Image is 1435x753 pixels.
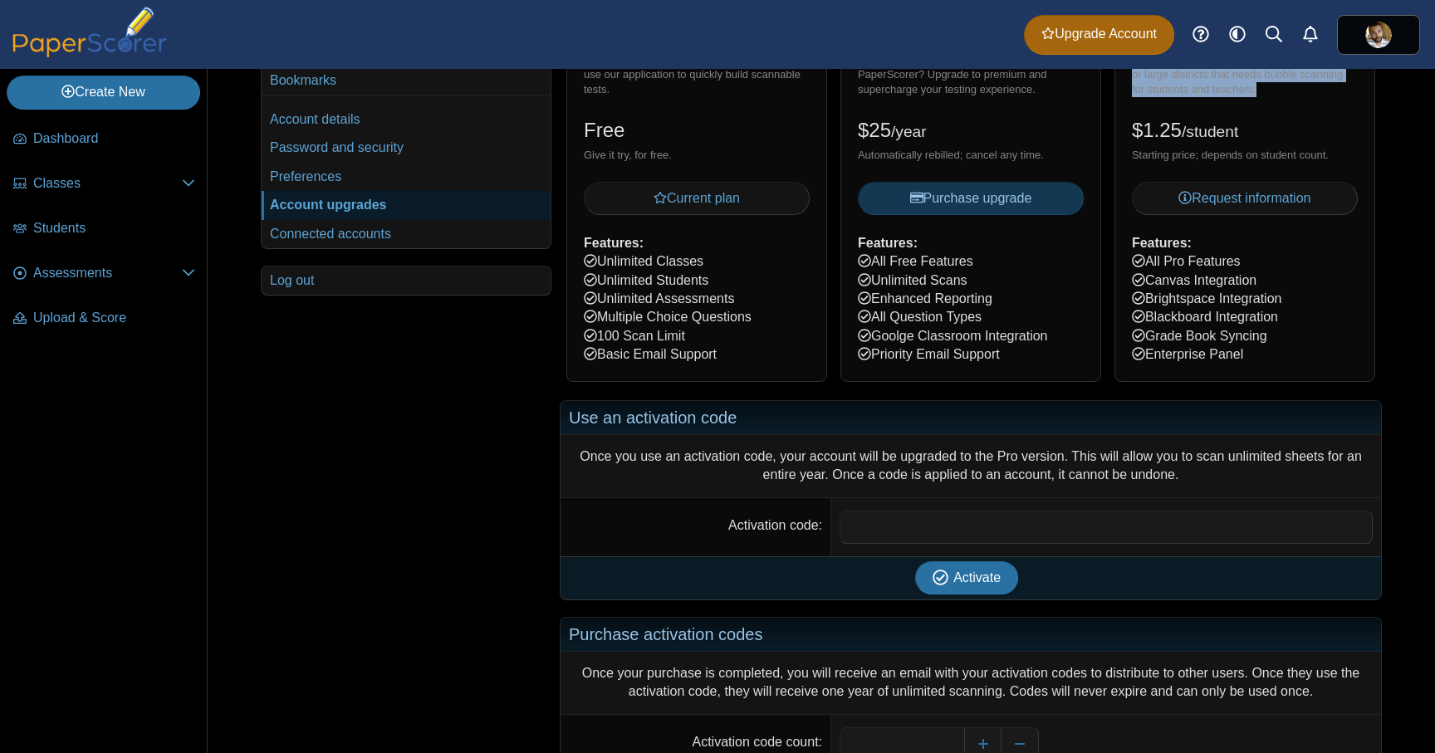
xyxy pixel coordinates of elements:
[33,309,195,327] span: Upload & Score
[891,123,927,140] small: /year
[728,518,822,532] label: Activation code
[262,191,551,219] a: Account upgrades
[1041,25,1157,43] span: Upgrade Account
[692,735,822,749] label: Activation code count
[654,191,740,205] span: Current plan
[262,105,551,134] a: Account details
[584,116,624,144] h2: Free
[858,236,918,250] b: Features:
[7,120,202,159] a: Dashboard
[1024,15,1174,55] a: Upgrade Account
[561,401,1381,435] h2: Use an activation code
[33,219,195,237] span: Students
[33,174,182,193] span: Classes
[569,664,1373,702] div: Once your purchase is completed, you will receive an email with your activation codes to distribu...
[1337,15,1420,55] a: ps.R15yygvHfAtzu0c4
[262,266,551,295] a: Log out
[33,130,195,148] span: Dashboard
[262,220,551,248] a: Connected accounts
[33,264,182,282] span: Assessments
[262,163,551,191] a: Preferences
[7,76,200,109] a: Create New
[584,148,810,163] div: Give it try, for free.
[1365,22,1392,48] img: ps.R15yygvHfAtzu0c4
[910,191,1032,205] span: Purchase upgrade
[858,148,1084,163] div: Automatically rebilled; cancel any time.
[858,119,927,141] span: $25
[561,618,1381,652] h2: Purchase activation codes
[584,52,810,98] div: Try PaperScorer for free! See how easy it is to use our application to quickly build scannable te...
[1132,116,1238,144] h2: $1.25
[1132,182,1358,215] a: Request information
[7,299,202,339] a: Upload & Score
[1182,123,1238,140] small: /student
[7,46,173,60] a: PaperScorer
[953,570,1001,584] span: Activate
[858,182,1084,215] button: Purchase upgrade
[1178,191,1310,205] span: Request information
[262,134,551,162] a: Password and security
[1132,52,1358,98] div: We have an enterprise solution for application or large districts that needs bubble scanning for ...
[7,209,202,249] a: Students
[1292,17,1329,53] a: Alerts
[566,2,827,381] div: Unlimited Classes Unlimited Students Unlimited Assessments Multiple Choice Questions 100 Scan Lim...
[7,7,173,57] img: PaperScorer
[584,182,810,215] button: Current plan
[262,66,551,95] a: Bookmarks
[7,164,202,204] a: Classes
[1132,236,1192,250] b: Features:
[915,561,1018,594] button: Activate
[7,254,202,294] a: Assessments
[840,2,1101,381] div: All Free Features Unlimited Scans Enhanced Reporting All Question Types Goolge Classroom Integrat...
[1365,22,1392,48] span: Robert Velton
[1132,148,1358,163] div: Starting price; depends on student count.
[858,52,1084,98] div: Ready to unlock the full power of PaperScorer? Upgrade to premium and supercharge your testing ex...
[1114,2,1375,381] div: All Pro Features Canvas Integration Brightspace Integration Blackboard Integration Grade Book Syn...
[584,236,644,250] b: Features:
[569,447,1373,485] div: Once you use an activation code, your account will be upgraded to the Pro version. This will allo...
